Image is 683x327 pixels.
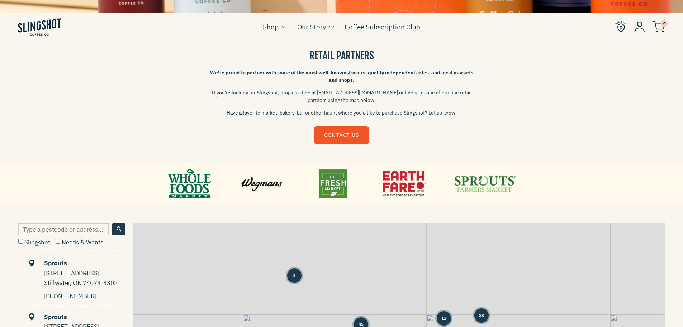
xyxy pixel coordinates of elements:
input: Type a postcode or address... [18,223,109,235]
a: Our Story [297,22,326,32]
div: Stillwater, OK 74074-4302 [44,278,122,288]
button: Search [112,223,125,235]
a: [PHONE_NUMBER] [44,292,96,300]
a: 0 [652,22,665,31]
a: Shop [263,22,279,32]
img: Account [634,21,645,32]
a: CONTACT US [314,126,369,144]
p: If you're looking for Slingshot, drop us a line at [EMAIL_ADDRESS][DOMAIN_NAME] or find us at one... [209,89,474,104]
p: Have a favorite market, bakery, bar or other haunt where you'd like to purchase Slingshot? Let us... [209,109,474,117]
span: 0 [661,20,668,27]
div: Sprouts [19,258,122,268]
label: Needs & Wants [56,238,103,246]
label: Slingshot [18,238,50,246]
span: 88 [479,312,484,319]
input: Slingshot [18,239,23,244]
div: [STREET_ADDRESS] [44,268,122,278]
h3: RETAIL PARTNERS [209,48,474,62]
img: cart [652,21,665,33]
strong: We're proud to partner with some of the most well-known grocers, quality independent cafes, and l... [210,69,473,83]
div: Group of 3 locations [287,268,302,283]
div: Group of 88 locations [474,308,489,323]
img: Find Us [615,21,627,33]
span: 11 [441,315,446,322]
a: Coffee Subscription Club [345,22,420,32]
span: 3 [293,272,296,279]
input: Needs & Wants [56,239,60,244]
div: Sprouts [19,312,122,322]
div: Group of 11 locations [437,311,451,326]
